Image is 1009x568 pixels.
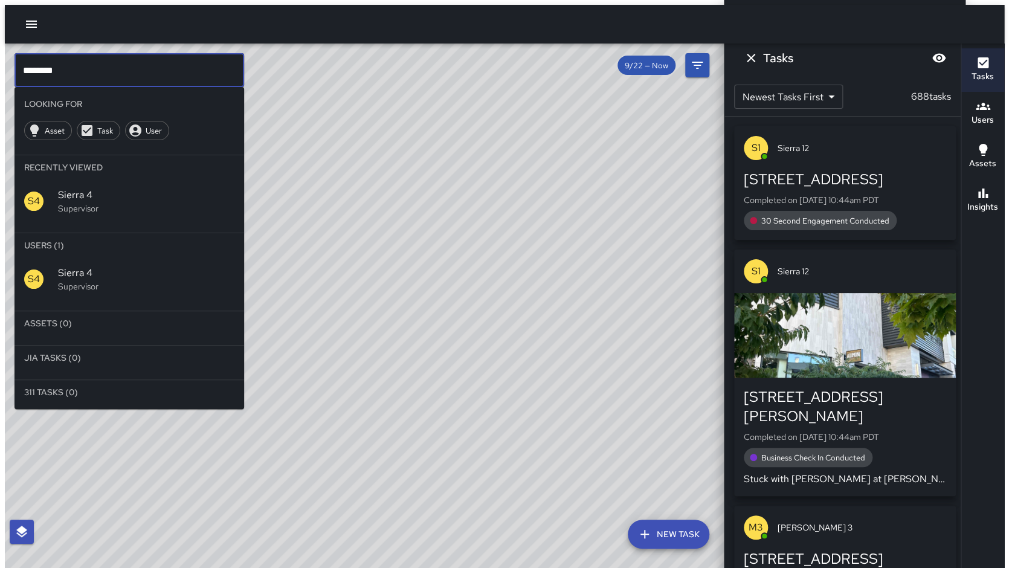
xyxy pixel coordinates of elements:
[15,257,244,301] div: S4Sierra 4Supervisor
[754,216,897,226] span: 30 Second Engagement Conducted
[15,155,244,179] li: Recently Viewed
[58,280,234,292] p: Supervisor
[972,70,994,83] h6: Tasks
[15,233,244,257] li: Users (1)
[744,472,946,486] p: Stuck with [PERSON_NAME] at [PERSON_NAME] he said everything was all right. Nothing to report.
[763,48,793,68] h6: Tasks
[739,46,763,70] button: Dismiss
[744,170,946,189] div: [STREET_ADDRESS]
[15,92,244,116] li: Looking For
[906,89,956,104] p: 688 tasks
[961,179,1004,222] button: Insights
[15,311,244,335] li: Assets (0)
[734,250,956,496] button: S1Sierra 12[STREET_ADDRESS][PERSON_NAME]Completed on [DATE] 10:44am PDTBusiness Check In Conducte...
[24,121,72,140] div: Asset
[967,201,998,214] h6: Insights
[28,272,40,286] p: S4
[38,126,71,136] span: Asset
[628,520,709,549] button: New Task
[685,53,709,77] button: Filters
[58,202,234,215] p: Supervisor
[734,126,956,240] button: S1Sierra 12[STREET_ADDRESS]Completed on [DATE] 10:44am PDT30 Second Engagement Conducted
[778,265,946,277] span: Sierra 12
[927,46,951,70] button: Blur
[752,141,761,155] p: S1
[744,194,946,206] p: Completed on [DATE] 10:44am PDT
[752,264,761,279] p: S1
[77,121,120,140] div: Task
[749,520,763,535] p: M3
[744,431,946,443] p: Completed on [DATE] 10:44am PDT
[28,194,40,208] p: S4
[15,179,244,223] div: S4Sierra 4Supervisor
[972,114,994,127] h6: Users
[961,92,1004,135] button: Users
[15,346,244,370] li: Jia Tasks (0)
[778,521,946,534] span: [PERSON_NAME] 3
[744,387,946,426] div: [STREET_ADDRESS][PERSON_NAME]
[139,126,169,136] span: User
[961,48,1004,92] button: Tasks
[969,157,996,170] h6: Assets
[58,188,234,202] span: Sierra 4
[125,121,169,140] div: User
[91,126,120,136] span: Task
[778,142,946,154] span: Sierra 12
[617,60,675,71] span: 9/22 — Now
[961,135,1004,179] button: Assets
[15,380,244,404] li: 311 Tasks (0)
[734,85,843,109] div: Newest Tasks First
[58,266,234,280] span: Sierra 4
[754,453,872,463] span: Business Check In Conducted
